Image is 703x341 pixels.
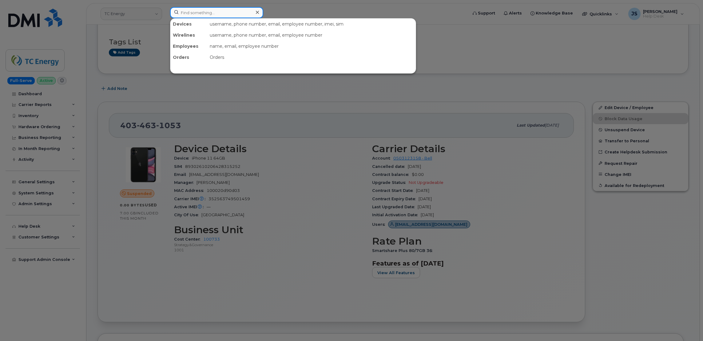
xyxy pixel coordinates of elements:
div: Employees [170,41,207,52]
div: username, phone number, email, employee number, imei, sim [207,18,416,30]
div: Wirelines [170,30,207,41]
iframe: Messenger Launcher [676,314,698,336]
div: username, phone number, email, employee number [207,30,416,41]
div: Orders [170,52,207,63]
div: Devices [170,18,207,30]
div: Orders [207,52,416,63]
div: name, email, employee number [207,41,416,52]
input: Find something... [170,7,263,18]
